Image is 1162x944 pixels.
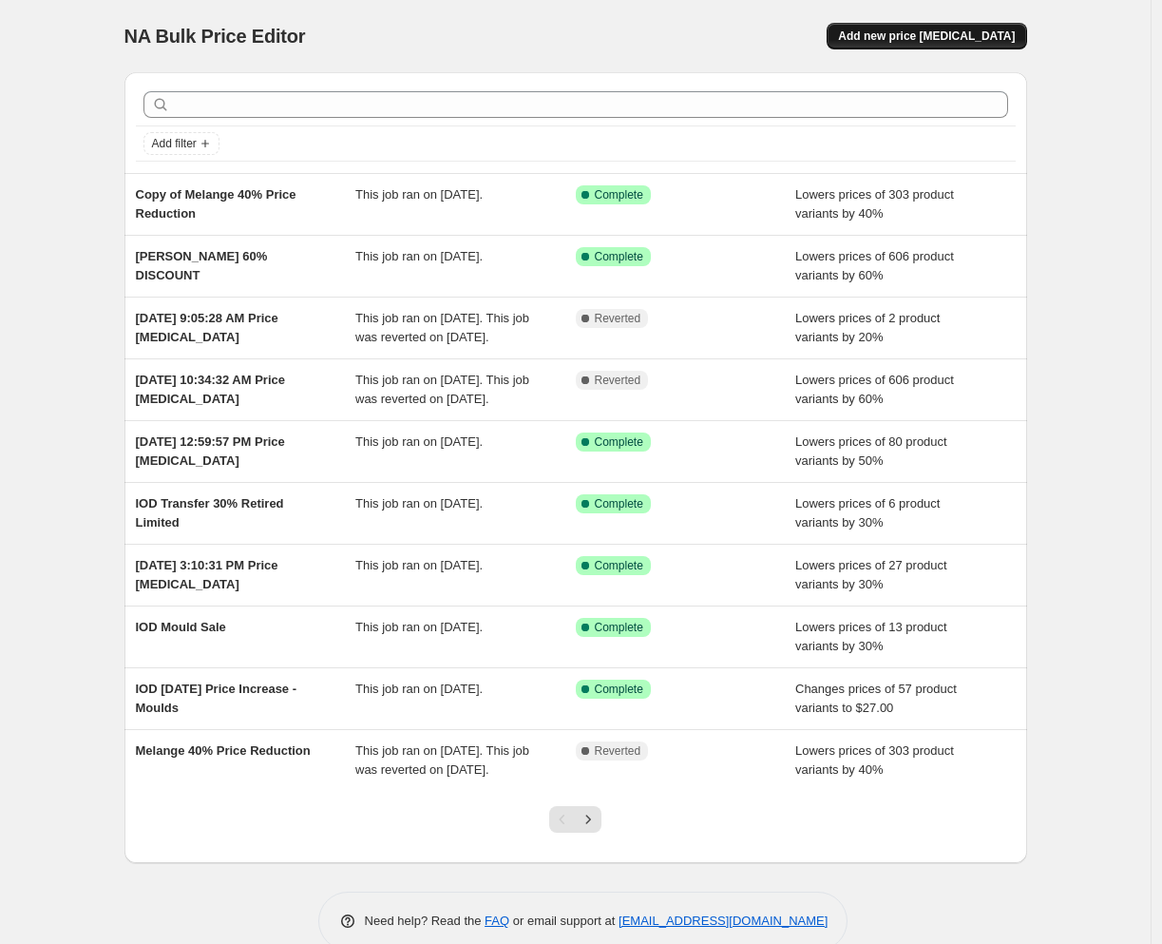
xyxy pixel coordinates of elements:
span: Lowers prices of 6 product variants by 30% [795,496,940,530]
span: Complete [595,682,643,697]
span: Lowers prices of 303 product variants by 40% [795,743,954,777]
span: This job ran on [DATE]. [355,434,483,449]
span: Complete [595,187,643,202]
span: This job ran on [DATE]. [355,682,483,696]
span: Complete [595,620,643,635]
span: [DATE] 10:34:32 AM Price [MEDICAL_DATA] [136,373,286,406]
span: Complete [595,249,643,264]
span: Lowers prices of 606 product variants by 60% [795,373,954,406]
nav: Pagination [549,806,601,833]
span: [PERSON_NAME] 60% DISCOUNT [136,249,268,282]
span: Lowers prices of 80 product variants by 50% [795,434,947,468]
a: [EMAIL_ADDRESS][DOMAIN_NAME] [619,914,828,928]
button: Next [575,806,601,833]
span: Changes prices of 57 product variants to $27.00 [795,682,957,715]
span: [DATE] 9:05:28 AM Price [MEDICAL_DATA] [136,311,278,344]
span: Lowers prices of 303 product variants by 40% [795,187,954,221]
button: Add new price [MEDICAL_DATA] [827,23,1026,49]
span: This job ran on [DATE]. This job was reverted on [DATE]. [355,373,529,406]
span: Complete [595,558,643,573]
span: IOD Transfer 30% Retired Limited [136,496,284,530]
button: Add filter [143,132,219,155]
span: Copy of Melange 40% Price Reduction [136,187,296,221]
span: [DATE] 3:10:31 PM Price [MEDICAL_DATA] [136,558,278,591]
span: This job ran on [DATE]. [355,558,483,572]
span: This job ran on [DATE]. [355,496,483,511]
span: Reverted [595,373,641,388]
span: or email support at [509,914,619,928]
span: Complete [595,434,643,450]
span: Melange 40% Price Reduction [136,743,311,758]
span: IOD [DATE] Price Increase - Moulds [136,682,297,715]
span: Lowers prices of 13 product variants by 30% [795,620,947,653]
span: This job ran on [DATE]. [355,187,483,202]
span: Lowers prices of 2 product variants by 20% [795,311,940,344]
span: This job ran on [DATE]. This job was reverted on [DATE]. [355,311,529,344]
span: NA Bulk Price Editor [124,26,306,47]
span: Add new price [MEDICAL_DATA] [838,29,1015,44]
span: Complete [595,496,643,511]
span: Reverted [595,311,641,326]
span: Add filter [152,136,197,151]
span: This job ran on [DATE]. [355,620,483,634]
a: FAQ [485,914,509,928]
span: Reverted [595,743,641,759]
span: [DATE] 12:59:57 PM Price [MEDICAL_DATA] [136,434,285,468]
span: IOD Mould Sale [136,620,226,634]
span: Need help? Read the [365,914,486,928]
span: Lowers prices of 27 product variants by 30% [795,558,947,591]
span: Lowers prices of 606 product variants by 60% [795,249,954,282]
span: This job ran on [DATE]. This job was reverted on [DATE]. [355,743,529,777]
span: This job ran on [DATE]. [355,249,483,263]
